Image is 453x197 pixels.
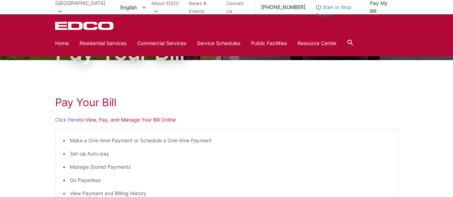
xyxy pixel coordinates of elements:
span: English [115,1,151,13]
li: Go Paperless [70,176,391,184]
a: EDCD logo. Return to the homepage. [55,21,115,30]
li: Make a One-time Payment or Schedule a One-time Payment [70,137,391,144]
a: Home [55,39,69,47]
a: Service Schedules [197,39,240,47]
li: Set-up Auto-pay [70,150,391,158]
h1: Pay Your Bill [55,40,398,63]
a: Public Facilities [251,39,287,47]
a: Residential Services [79,39,126,47]
h1: Pay Your Bill [55,96,398,109]
li: Manage Stored Payments [70,163,391,171]
a: Resource Center [298,39,337,47]
p: to View, Pay, and Manage Your Bill Online [55,116,398,124]
a: Commercial Services [137,39,186,47]
a: Click Here [55,116,79,124]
